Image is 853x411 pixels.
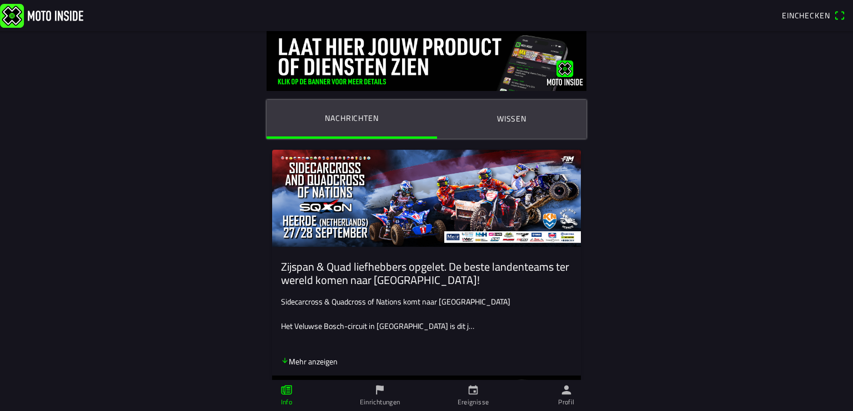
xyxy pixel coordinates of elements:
[360,397,400,407] ion-label: Einrichtungen
[280,384,293,396] ion-icon: paper
[497,113,526,125] ion-label: Wissen
[467,384,479,396] ion-icon: calendar
[281,320,572,332] p: Het Veluwse Bosch-circuit in [GEOGRAPHIC_DATA] is dit j…
[281,357,289,364] ion-icon: arrow down
[281,397,292,407] ion-label: Info
[374,384,386,396] ion-icon: flag
[281,296,572,307] p: Sidecarcross & Quadcross of Nations komt naar [GEOGRAPHIC_DATA]
[776,7,851,24] a: Eincheckenqr scanner
[267,31,586,91] img: DquIORQn5pFcG0wREDc6xsoRnKbaxAuyzJmd8qj8.jpg
[281,260,572,287] ion-card-title: Zijspan & Quad liefhebbers opgelet. De beste landenteams ter wereld komen naar [GEOGRAPHIC_DATA]!
[325,112,378,124] ion-label: Nachrichten
[272,150,581,247] img: 64v4Apfhk9kRvyee7tCCbhUWCIhqkwx3UzeRWfBS.jpg
[458,397,489,407] ion-label: Ereignisse
[560,384,573,396] ion-icon: person
[782,9,830,21] span: Einchecken
[558,397,574,407] ion-label: Profil
[281,356,338,367] p: Mehr anzeigen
